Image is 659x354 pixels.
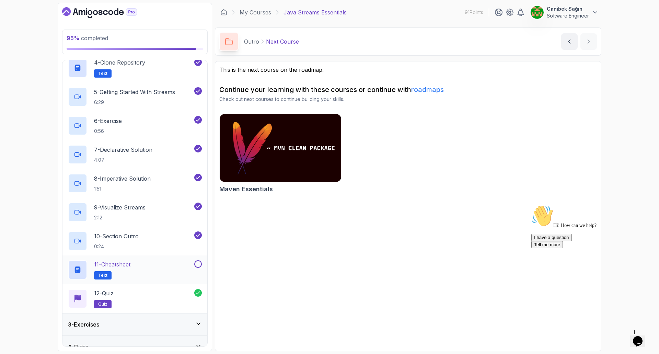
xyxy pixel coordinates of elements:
[411,85,444,94] a: roadmaps
[68,116,202,135] button: 6-Exercise0:56
[94,185,151,192] p: 1:51
[68,343,89,351] h3: 4 - Outro
[284,8,347,16] p: Java Streams Essentials
[62,7,153,18] a: Dashboard
[94,157,152,163] p: 4:07
[68,289,202,308] button: 12-Quizquiz
[94,289,114,297] p: 12 - Quiz
[580,33,597,50] button: next content
[94,243,139,250] p: 0:24
[219,96,597,103] p: Check out next courses to continue building your skills.
[94,214,146,221] p: 2:12
[68,320,99,329] h3: 3 - Exercises
[98,71,107,76] span: Text
[530,5,599,19] button: user profile imageCanibek SağınSoftware Engineer
[529,202,652,323] iframe: chat widget
[531,6,544,19] img: user profile image
[94,174,151,183] p: 8 - Imperative Solution
[67,35,80,42] span: 95 %
[219,114,342,194] a: Maven Essentials cardMaven Essentials
[68,145,202,164] button: 7-Declarative Solution4:07
[68,203,202,222] button: 9-Visualize Streams2:12
[547,12,589,19] p: Software Engineer
[68,260,202,279] button: 11-CheatsheetText
[94,117,122,125] p: 6 - Exercise
[68,231,202,251] button: 10-Section Outro0:24
[94,88,175,96] p: 5 - Getting Started With Streams
[3,32,43,39] button: I have a question
[94,58,145,67] p: 4 - Clone Repository
[3,21,68,26] span: Hi! How can we help?
[68,58,202,78] button: 4-Clone RepositoryText
[94,203,146,212] p: 9 - Visualize Streams
[266,37,299,46] p: Next Course
[98,273,107,278] span: Text
[219,66,597,74] p: This is the next course on the roadmap.
[67,35,108,42] span: completed
[244,37,259,46] p: Outro
[240,8,271,16] a: My Courses
[630,327,652,347] iframe: chat widget
[94,128,122,135] p: 0:56
[94,232,139,240] p: 10 - Section Outro
[547,5,589,12] p: Canibek Sağın
[62,313,207,335] button: 3-Exercises
[94,99,175,106] p: 6:29
[68,174,202,193] button: 8-Imperative Solution1:51
[219,184,273,194] h2: Maven Essentials
[94,260,130,269] p: 11 - Cheatsheet
[465,9,483,16] p: 91 Points
[220,9,227,16] a: Dashboard
[219,85,597,94] h2: Continue your learning with these courses or continue with
[98,301,107,307] span: quiz
[3,3,25,25] img: :wave:
[3,3,126,46] div: 👋Hi! How can we help?I have a questionTell me more
[220,114,341,182] img: Maven Essentials card
[561,33,578,50] button: previous content
[68,87,202,106] button: 5-Getting Started With Streams6:29
[3,39,34,46] button: Tell me more
[94,146,152,154] p: 7 - Declarative Solution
